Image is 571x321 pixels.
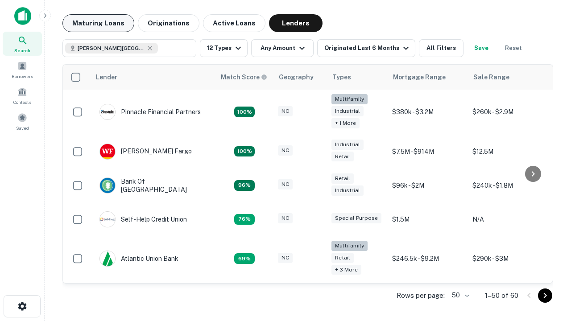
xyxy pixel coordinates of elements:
iframe: Chat Widget [526,250,571,292]
div: Capitalize uses an advanced AI algorithm to match your search with the best lender. The match sco... [221,72,267,82]
button: Originations [138,14,199,32]
div: Geography [279,72,314,82]
button: Originated Last 6 Months [317,39,415,57]
div: Retail [331,253,354,263]
div: + 1 more [331,118,360,128]
button: Active Loans [203,14,265,32]
span: Contacts [13,99,31,106]
span: Search [14,47,30,54]
td: $96k - $2M [388,169,468,202]
img: picture [100,212,115,227]
div: Industrial [331,140,364,150]
div: Bank Of [GEOGRAPHIC_DATA] [99,177,207,193]
div: Matching Properties: 14, hasApolloMatch: undefined [234,180,255,191]
div: Types [332,72,351,82]
div: Retail [331,152,354,162]
th: Sale Range [468,65,548,90]
div: Matching Properties: 15, hasApolloMatch: undefined [234,146,255,157]
div: Lender [96,72,117,82]
span: Saved [16,124,29,132]
td: N/A [468,202,548,236]
div: [PERSON_NAME] Fargo [99,144,192,160]
div: Industrial [331,185,364,196]
td: $7.5M - $914M [388,135,468,169]
div: NC [278,106,293,116]
button: Save your search to get updates of matches that match your search criteria. [467,39,496,57]
td: $290k - $3M [468,236,548,281]
div: Industrial [331,106,364,116]
button: Maturing Loans [62,14,134,32]
img: picture [100,104,115,119]
span: [PERSON_NAME][GEOGRAPHIC_DATA], [GEOGRAPHIC_DATA] [78,44,145,52]
button: 12 Types [200,39,248,57]
a: Saved [3,109,42,133]
td: $246.5k - $9.2M [388,236,468,281]
button: Any Amount [251,39,314,57]
th: Geography [273,65,327,90]
span: Borrowers [12,73,33,80]
img: picture [100,251,115,266]
div: NC [278,253,293,263]
td: $260k - $2.9M [468,90,548,135]
div: Sale Range [473,72,509,82]
th: Mortgage Range [388,65,468,90]
td: $380k - $3.2M [388,90,468,135]
div: Retail [331,173,354,184]
img: picture [100,178,115,193]
td: $1.5M [388,202,468,236]
div: Matching Properties: 11, hasApolloMatch: undefined [234,214,255,225]
a: Borrowers [3,58,42,82]
div: NC [278,179,293,189]
h6: Match Score [221,72,265,82]
div: NC [278,213,293,223]
td: $240k - $1.8M [468,169,548,202]
div: Pinnacle Financial Partners [99,104,201,120]
div: Mortgage Range [393,72,446,82]
div: Originated Last 6 Months [324,43,411,53]
button: Lenders [269,14,323,32]
div: Multifamily [331,94,368,104]
div: 50 [448,289,471,302]
p: Rows per page: [397,290,445,301]
th: Lender [91,65,215,90]
button: Reset [499,39,528,57]
div: Matching Properties: 26, hasApolloMatch: undefined [234,107,255,117]
div: Atlantic Union Bank [99,251,178,267]
th: Types [327,65,388,90]
td: $12.5M [468,135,548,169]
div: Matching Properties: 10, hasApolloMatch: undefined [234,253,255,264]
div: Self-help Credit Union [99,211,187,227]
div: Special Purpose [331,213,381,223]
div: NC [278,145,293,156]
img: picture [100,144,115,159]
button: Go to next page [538,288,552,303]
a: Search [3,32,42,56]
th: Capitalize uses an advanced AI algorithm to match your search with the best lender. The match sco... [215,65,273,90]
p: 1–50 of 60 [485,290,518,301]
img: capitalize-icon.png [14,7,31,25]
div: + 3 more [331,265,361,275]
a: Contacts [3,83,42,107]
div: Multifamily [331,241,368,251]
button: All Filters [419,39,463,57]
